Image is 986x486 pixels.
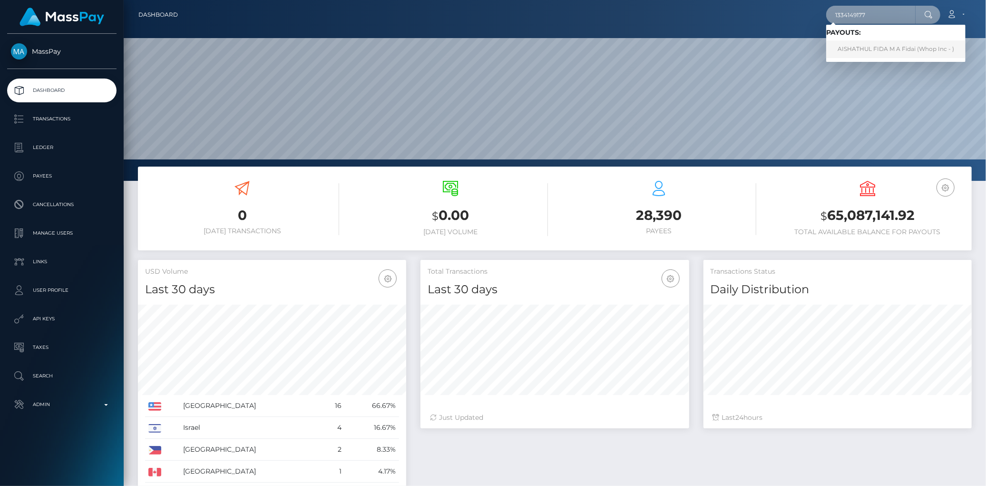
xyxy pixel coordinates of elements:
p: Dashboard [11,83,113,98]
h6: Total Available Balance for Payouts [771,228,965,236]
img: MassPay [11,43,27,60]
small: $ [820,209,827,223]
td: [GEOGRAPHIC_DATA] [180,461,321,483]
td: 1 [321,461,345,483]
a: Taxes [7,336,117,359]
a: Ledger [7,136,117,159]
img: CA.png [148,468,161,476]
h6: [DATE] Volume [353,228,547,236]
p: API Keys [11,312,113,326]
h3: 28,390 [562,206,756,225]
a: API Keys [7,307,117,331]
p: Links [11,255,113,269]
h4: Daily Distribution [711,281,965,298]
p: Transactions [11,112,113,126]
p: Admin [11,397,113,412]
a: Manage Users [7,221,117,245]
a: Cancellations [7,193,117,217]
p: User Profile [11,283,113,298]
h4: Last 30 days [145,281,399,298]
h3: 65,087,141.92 [771,206,965,226]
h3: 0.00 [353,206,547,226]
td: 4.17% [345,461,399,483]
a: Dashboard [7,79,117,102]
td: [GEOGRAPHIC_DATA] [180,395,321,417]
p: Payees [11,169,113,183]
td: 4 [321,417,345,439]
div: Just Updated [430,413,679,423]
h6: Payouts: [826,29,966,37]
img: PH.png [148,446,161,455]
h5: USD Volume [145,267,399,277]
a: Transactions [7,107,117,131]
td: [GEOGRAPHIC_DATA] [180,439,321,461]
a: AISHATHUL FIDA M A Fidai (Whop Inc - ) [826,40,966,58]
td: 66.67% [345,395,399,417]
a: User Profile [7,278,117,302]
p: Taxes [11,340,113,355]
td: 16 [321,395,345,417]
h5: Transactions Status [711,267,965,277]
span: 24 [736,413,744,422]
td: Israel [180,417,321,439]
td: 2 [321,439,345,461]
a: Admin [7,393,117,417]
p: Search [11,369,113,383]
div: Last hours [713,413,962,423]
img: IL.png [148,424,161,433]
img: US.png [148,402,161,411]
a: Dashboard [138,5,178,25]
td: 8.33% [345,439,399,461]
h6: [DATE] Transactions [145,227,339,235]
p: Ledger [11,140,113,155]
h4: Last 30 days [428,281,682,298]
span: MassPay [7,47,117,56]
a: Payees [7,164,117,188]
h3: 0 [145,206,339,225]
a: Search [7,364,117,388]
img: MassPay Logo [20,8,104,26]
p: Manage Users [11,226,113,240]
h5: Total Transactions [428,267,682,277]
small: $ [432,209,439,223]
td: 16.67% [345,417,399,439]
p: Cancellations [11,198,113,212]
a: Links [7,250,117,274]
h6: Payees [562,227,756,235]
input: Search... [826,6,916,24]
